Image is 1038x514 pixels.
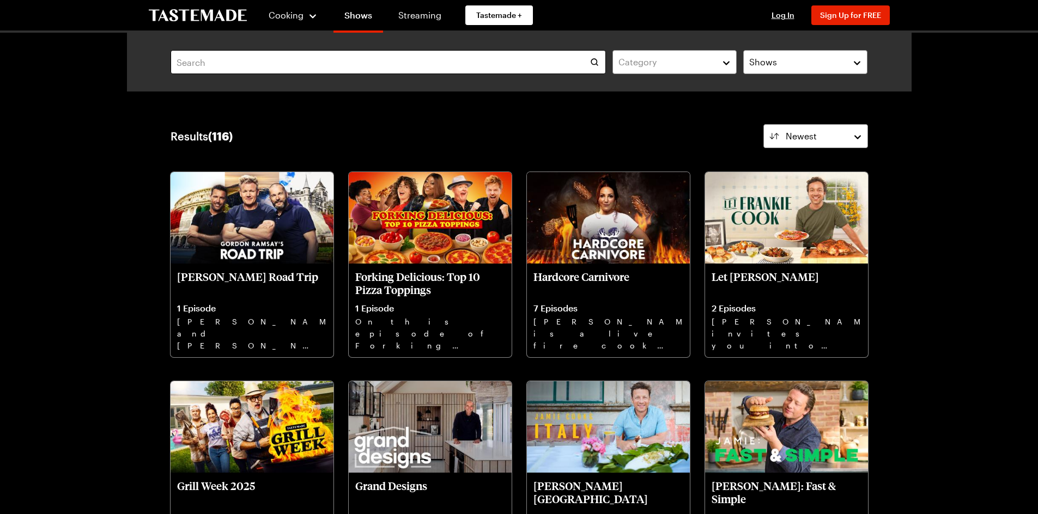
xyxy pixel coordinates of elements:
button: Newest [763,124,868,148]
div: Category [618,56,714,69]
div: Results [171,130,233,143]
span: Cooking [269,10,303,20]
span: Tastemade + [476,10,522,21]
p: [PERSON_NAME] Road Trip [177,270,327,296]
a: To Tastemade Home Page [149,9,247,22]
p: Grand Designs [355,479,505,505]
a: Shows [333,2,383,33]
img: Jamie Oliver Cooks Italy [527,381,690,473]
a: Tastemade + [465,5,533,25]
img: Gordon Ramsay's Road Trip [171,172,333,264]
p: Forking Delicious: Top 10 Pizza Toppings [355,270,505,296]
p: [PERSON_NAME] is a live fire cook and meat scientist traveling the country to find her favorite p... [533,316,683,351]
p: 2 Episodes [712,303,861,314]
img: Let Frankie Cook [705,172,868,264]
p: 1 Episode [177,303,327,314]
a: Let Frankie CookLet [PERSON_NAME]2 Episodes[PERSON_NAME] invites you into his home kitchen where ... [705,172,868,357]
span: Newest [786,130,817,143]
img: Grand Designs [349,381,512,473]
a: Hardcore CarnivoreHardcore Carnivore7 Episodes[PERSON_NAME] is a live fire cook and meat scientis... [527,172,690,357]
a: Forking Delicious: Top 10 Pizza ToppingsForking Delicious: Top 10 Pizza Toppings1 EpisodeOn this ... [349,172,512,357]
p: [PERSON_NAME] [GEOGRAPHIC_DATA] [533,479,683,505]
p: 7 Episodes [533,303,683,314]
p: On this episode of Forking Delicious, we're counting down your Top Ten Pizza Toppings! [355,316,505,351]
span: Log In [772,10,794,20]
span: Sign Up for FREE [820,10,881,20]
p: [PERSON_NAME]: Fast & Simple [712,479,861,505]
button: Category [612,50,737,74]
img: Forking Delicious: Top 10 Pizza Toppings [349,172,512,264]
p: 1 Episode [355,303,505,314]
img: Grill Week 2025 [171,381,333,473]
input: Search [171,50,606,74]
p: Let [PERSON_NAME] [712,270,861,296]
img: Jamie Oliver: Fast & Simple [705,381,868,473]
p: [PERSON_NAME] invites you into his home kitchen where bold flavors, big ideas and good vibes beco... [712,316,861,351]
p: Hardcore Carnivore [533,270,683,296]
p: Grill Week 2025 [177,479,327,505]
img: Hardcore Carnivore [527,172,690,264]
button: Log In [761,10,805,21]
a: Gordon Ramsay's Road Trip[PERSON_NAME] Road Trip1 Episode[PERSON_NAME], and [PERSON_NAME] hit the... [171,172,333,357]
span: ( 116 ) [208,130,233,143]
span: Shows [749,56,777,69]
button: Shows [743,50,867,74]
button: Cooking [269,2,318,28]
p: [PERSON_NAME], and [PERSON_NAME] hit the road for a wild food-filled tour of [GEOGRAPHIC_DATA], [... [177,316,327,351]
button: Sign Up for FREE [811,5,890,25]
